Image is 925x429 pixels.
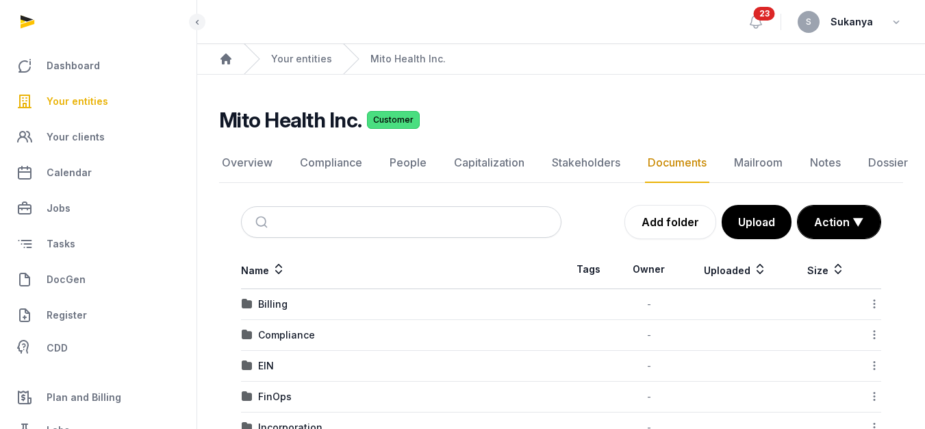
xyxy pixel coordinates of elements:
span: Your entities [47,93,108,110]
button: Upload [722,205,791,239]
a: Jobs [11,192,186,225]
div: FinOps [258,390,292,404]
a: Documents [645,143,709,183]
a: Tasks [11,228,186,260]
a: People [387,143,429,183]
nav: Tabs [219,143,903,183]
a: Your entities [271,52,332,66]
img: folder.svg [242,391,253,402]
nav: Breadcrumb [197,44,925,75]
button: S [798,11,820,33]
a: Stakeholders [549,143,623,183]
a: Calendar [11,156,186,189]
span: Jobs [47,200,71,217]
a: Add folder [624,205,716,239]
td: - [616,351,681,382]
span: Your clients [47,129,105,145]
button: Submit [247,207,279,237]
a: Plan and Billing [11,381,186,414]
span: Register [47,307,87,323]
th: Tags [561,250,616,289]
span: 23 [754,7,775,21]
img: folder.svg [242,360,253,371]
th: Owner [616,250,681,289]
img: folder.svg [242,299,253,310]
td: - [616,320,681,351]
div: EIN [258,359,274,373]
th: Size [789,250,863,289]
span: Customer [367,111,420,129]
a: CDD [11,334,186,362]
div: Compliance [258,328,315,342]
span: Plan and Billing [47,389,121,406]
span: S [806,18,811,26]
button: Action ▼ [798,206,880,238]
a: Dossier [865,143,911,183]
span: Dashboard [47,58,100,74]
th: Name [241,250,561,289]
span: Calendar [47,164,92,181]
a: DocGen [11,263,186,296]
a: Capitalization [451,143,527,183]
a: Mailroom [731,143,785,183]
span: Sukanya [831,14,873,30]
a: Register [11,299,186,332]
span: DocGen [47,271,86,288]
img: folder.svg [242,330,253,341]
a: Your clients [11,121,186,154]
div: Billing [258,297,288,311]
a: Dashboard [11,49,186,82]
a: Mito Health Inc. [370,52,446,66]
span: CDD [47,340,68,356]
span: Tasks [47,236,75,252]
a: Your entities [11,85,186,118]
td: - [616,289,681,320]
td: - [616,382,681,413]
a: Notes [807,143,844,183]
a: Overview [219,143,275,183]
a: Compliance [297,143,365,183]
th: Uploaded [682,250,789,289]
h2: Mito Health Inc. [219,108,362,132]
